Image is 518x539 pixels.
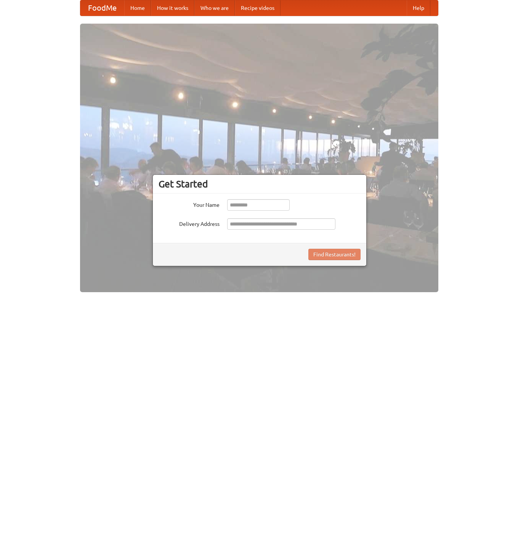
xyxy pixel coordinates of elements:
[194,0,235,16] a: Who we are
[151,0,194,16] a: How it works
[308,249,361,260] button: Find Restaurants!
[159,218,220,228] label: Delivery Address
[159,199,220,209] label: Your Name
[124,0,151,16] a: Home
[407,0,430,16] a: Help
[159,178,361,190] h3: Get Started
[80,0,124,16] a: FoodMe
[235,0,281,16] a: Recipe videos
